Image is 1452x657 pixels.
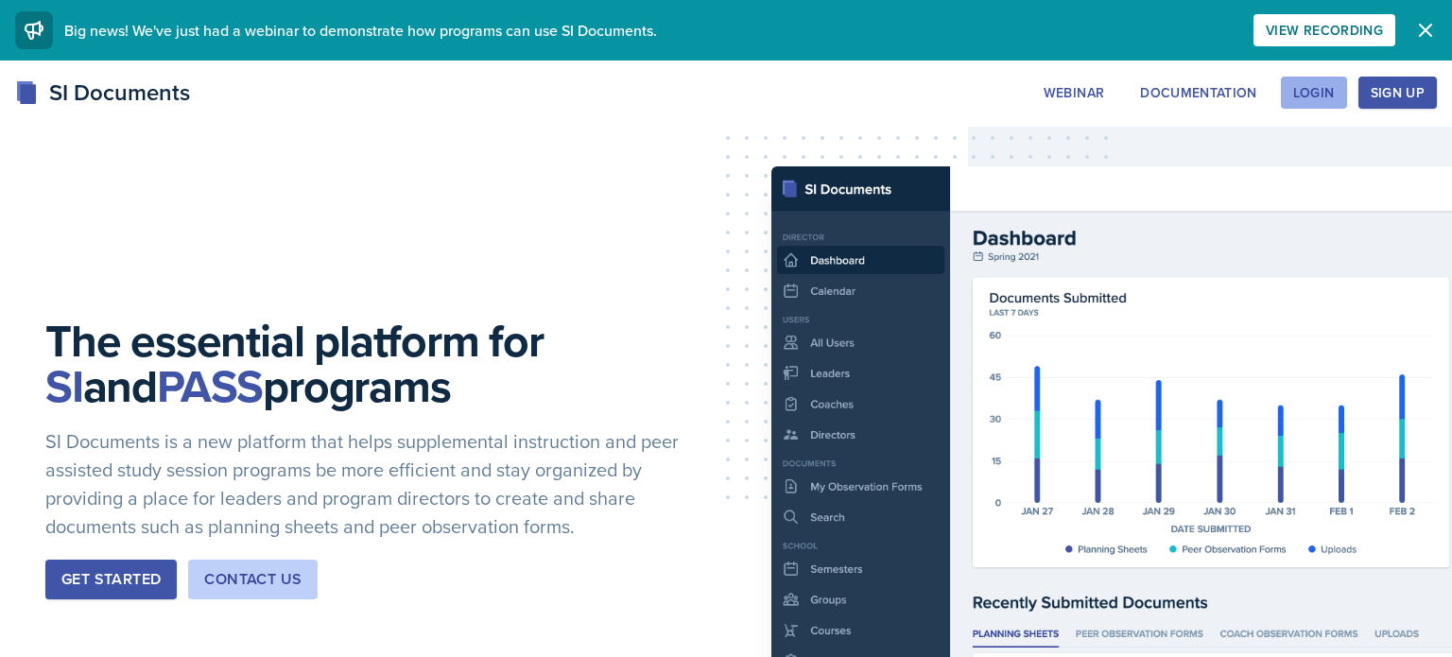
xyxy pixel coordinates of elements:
div: Sign Up [1371,85,1425,100]
button: Webinar [1031,77,1116,109]
div: Documentation [1140,85,1257,100]
div: Webinar [1044,85,1104,100]
span: Big news! We've just had a webinar to demonstrate how programs can use SI Documents. [64,20,657,41]
div: Get Started [61,568,161,591]
button: Login [1281,77,1347,109]
button: View Recording [1253,14,1395,46]
button: Documentation [1128,77,1270,109]
div: View Recording [1266,23,1383,38]
div: Login [1293,85,1335,100]
div: SI Documents [15,76,190,110]
div: Contact Us [204,568,302,591]
button: Get Started [45,560,177,599]
button: Contact Us [188,560,318,599]
button: Sign Up [1358,77,1437,109]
